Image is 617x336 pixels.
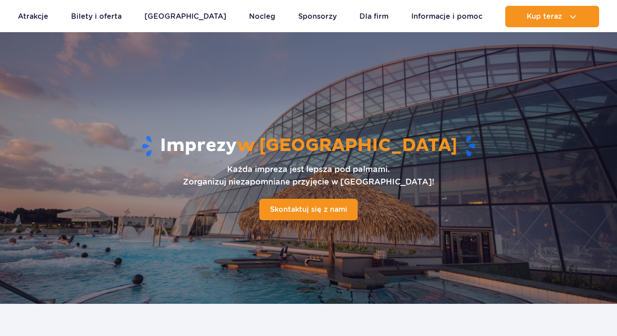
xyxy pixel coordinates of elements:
span: w [GEOGRAPHIC_DATA] [237,134,457,157]
a: Informacje i pomoc [411,6,482,27]
a: Skontaktuj się z nami [259,199,358,220]
a: Dla firm [359,6,389,27]
span: Kup teraz [527,13,562,21]
p: Każda impreza jest lepsza pod palmami. Zorganizuj niezapomniane przyjęcie w [GEOGRAPHIC_DATA]! [183,163,434,188]
a: Sponsorzy [298,6,337,27]
a: Nocleg [249,6,275,27]
a: Bilety i oferta [71,6,122,27]
button: Kup teraz [505,6,599,27]
h1: Imprezy [21,134,596,158]
a: [GEOGRAPHIC_DATA] [144,6,226,27]
span: Skontaktuj się z nami [270,205,347,214]
a: Atrakcje [18,6,48,27]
